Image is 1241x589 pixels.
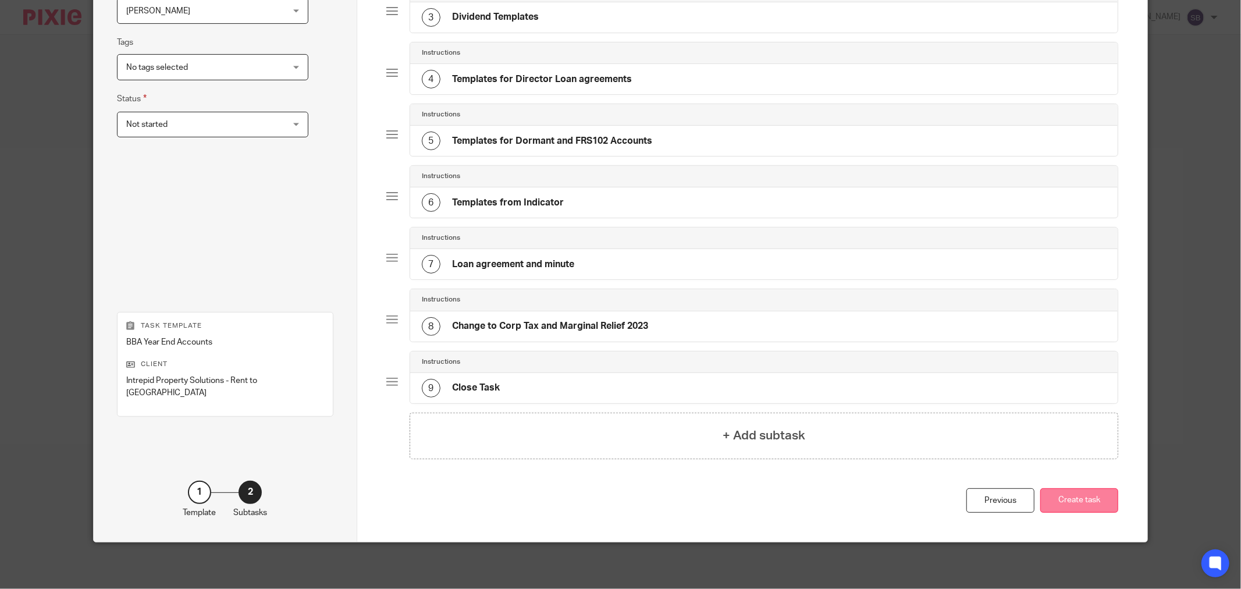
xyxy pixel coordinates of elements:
[117,92,147,105] label: Status
[452,73,632,86] h4: Templates for Director Loan agreements
[126,375,324,399] p: Intrepid Property Solutions - Rent to [GEOGRAPHIC_DATA]
[422,357,460,367] h4: Instructions
[183,507,216,519] p: Template
[422,193,440,212] div: 6
[723,427,805,445] h4: + Add subtask
[126,321,324,331] p: Task template
[422,70,440,88] div: 4
[233,507,267,519] p: Subtasks
[126,120,168,129] span: Not started
[422,48,460,58] h4: Instructions
[422,295,460,304] h4: Instructions
[422,233,460,243] h4: Instructions
[422,255,440,274] div: 7
[422,172,460,181] h4: Instructions
[422,8,440,27] div: 3
[126,7,190,15] span: [PERSON_NAME]
[188,481,211,504] div: 1
[452,258,574,271] h4: Loan agreement and minute
[126,336,324,348] p: BBA Year End Accounts
[452,197,564,209] h4: Templates from Indicator
[422,317,440,336] div: 8
[1040,488,1118,513] button: Create task
[239,481,262,504] div: 2
[422,379,440,398] div: 9
[126,360,324,369] p: Client
[422,132,440,150] div: 5
[126,63,188,72] span: No tags selected
[452,11,539,23] h4: Dividend Templates
[452,135,652,147] h4: Templates for Dormant and FRS102 Accounts
[422,110,460,119] h4: Instructions
[117,37,133,48] label: Tags
[966,488,1034,513] div: Previous
[452,382,500,394] h4: Close Task
[452,320,648,332] h4: Change to Corp Tax and Marginal Relief 2023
